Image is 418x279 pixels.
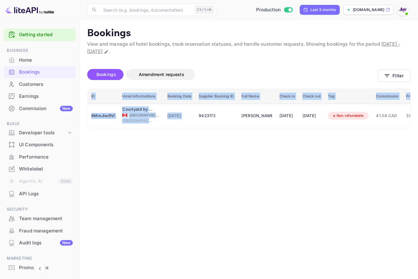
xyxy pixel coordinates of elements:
[100,4,192,16] input: Search (e.g. bookings, documentation)
[19,105,73,112] div: Commission
[4,103,76,115] div: CommissionNew
[238,89,276,104] th: Full Name
[398,5,408,15] img: With Joy
[87,27,411,40] p: Bookings
[378,69,411,82] button: Filter
[324,89,373,104] th: Tag
[91,111,115,121] div: 9MmJIwRVI
[164,89,195,104] th: Booking Date
[256,6,281,13] span: Production
[4,29,76,41] div: Getting started
[279,111,295,121] div: [DATE]
[34,263,45,274] button: Collapse navigation
[19,154,73,161] div: Performance
[4,262,76,273] a: Promo codes
[19,239,73,247] div: Audit logs
[19,93,73,100] div: Earnings
[4,255,76,262] span: Marketing
[4,78,76,90] a: Customers
[276,89,299,104] th: Check in
[4,54,76,66] a: Home
[139,72,184,77] span: Amendment requests
[4,103,76,114] a: CommissionNew
[19,129,67,136] div: Developer tools
[19,31,73,38] a: Getting started
[4,128,76,138] div: Developer tools
[87,41,400,55] span: [DATE] - [DATE]
[119,89,163,104] th: Hotel informations
[4,225,76,236] a: Fraud management
[353,7,384,13] p: [DOMAIN_NAME]
[4,163,76,174] a: Whitelabel
[5,5,54,15] img: LiteAPI logo
[88,89,119,104] th: ID
[122,118,153,124] span: [GEOGRAPHIC_DATA]
[19,264,73,271] div: Promo codes
[60,240,73,246] div: New
[4,151,76,162] a: Performance
[311,7,336,13] div: Last 3 months
[4,188,76,199] a: API Logs
[4,206,76,213] span: Security
[19,69,73,76] div: Bookings
[19,57,73,64] div: Home
[4,90,76,102] div: Earnings
[19,166,73,173] div: Whitelabel
[4,139,76,151] div: UI Components
[19,227,73,235] div: Fraud management
[4,47,76,54] span: Business
[19,141,73,148] div: UI Components
[195,6,214,14] div: Ctrl+K
[122,106,153,113] div: Courtyard by Marriott Waterloo St. Jacobs
[376,113,398,119] span: 41.58 CAD
[19,215,73,222] div: Team management
[96,72,116,77] span: Bookings
[4,90,76,102] a: Earnings
[195,89,237,104] th: Supplier Booking ID
[199,111,234,121] div: 9423172
[19,81,73,88] div: Customers
[4,66,76,78] a: Bookings
[4,139,76,150] a: UI Components
[372,89,402,104] th: Commission
[103,49,109,55] button: Change date range
[4,213,76,224] a: Team management
[299,89,324,104] th: Check out
[328,112,368,120] div: Non-refundable
[122,113,127,117] span: Canada
[167,113,192,119] span: [DATE]
[241,111,272,121] div: Mojan Sanandaji
[4,213,76,225] div: Team management
[87,41,411,55] p: View and manage all hotel bookings, track reservation statuses, and handle customer requests. Sho...
[129,113,160,118] span: [GEOGRAPHIC_DATA]
[19,190,73,197] div: API Logs
[60,106,73,111] div: New
[4,237,76,248] a: Audit logsNew
[4,120,76,127] span: Build
[303,111,321,121] div: [DATE]
[4,78,76,90] div: Customers
[87,69,378,80] div: account-settings tabs
[254,6,295,13] div: Switch to Sandbox mode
